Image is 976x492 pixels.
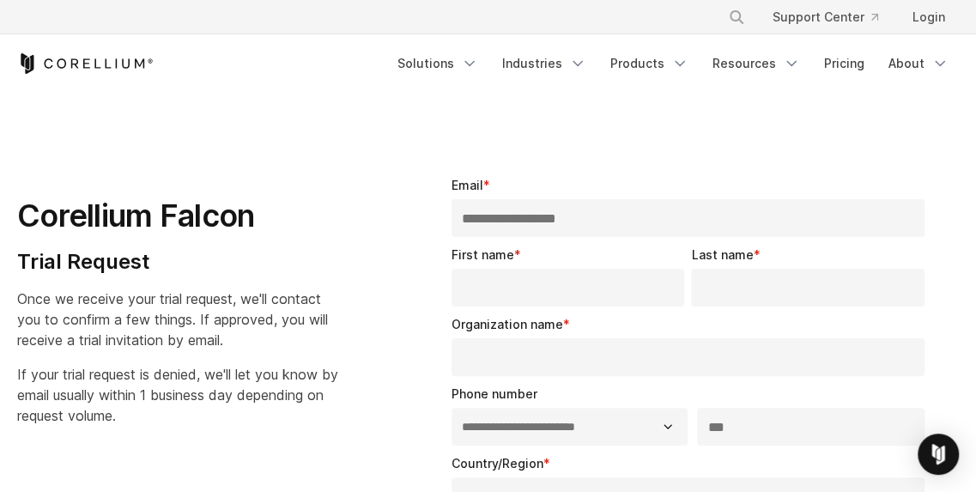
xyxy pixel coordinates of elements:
div: Open Intercom Messenger [918,434,959,475]
a: Resources [702,48,810,79]
a: Support Center [759,2,892,33]
button: Search [721,2,752,33]
span: Once we receive your trial request, we'll contact you to confirm a few things. If approved, you w... [17,290,328,349]
a: Pricing [814,48,875,79]
span: Last name [691,247,753,262]
span: Country/Region [452,456,543,471]
a: Products [600,48,699,79]
span: Phone number [452,386,537,401]
span: Email [452,178,483,192]
div: Navigation Menu [707,2,959,33]
h1: Corellium Falcon [17,197,349,235]
a: About [878,48,959,79]
span: If your trial request is denied, we'll let you know by email usually within 1 business day depend... [17,366,338,424]
a: Corellium Home [17,53,154,74]
a: Solutions [387,48,488,79]
div: Navigation Menu [387,48,959,79]
span: Organization name [452,317,563,331]
h4: Trial Request [17,249,349,275]
span: First name [452,247,514,262]
a: Industries [492,48,597,79]
a: Login [899,2,959,33]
